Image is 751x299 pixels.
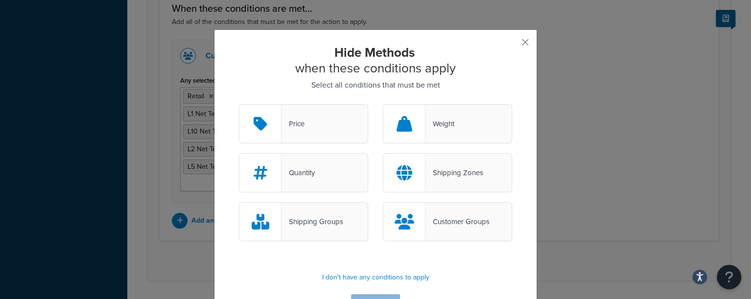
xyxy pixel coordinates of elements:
[239,271,512,284] p: I don't have any conditions to apply
[425,166,483,180] div: Shipping Zones
[425,117,454,131] div: Weight
[282,215,343,229] div: Shipping Groups
[239,45,512,76] h2: when these conditions apply
[425,215,489,229] div: Customer Groups
[239,78,512,92] p: Select all conditions that must be met
[282,117,304,131] div: Price
[334,43,415,62] strong: Hide Methods
[282,166,314,180] div: Quantity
